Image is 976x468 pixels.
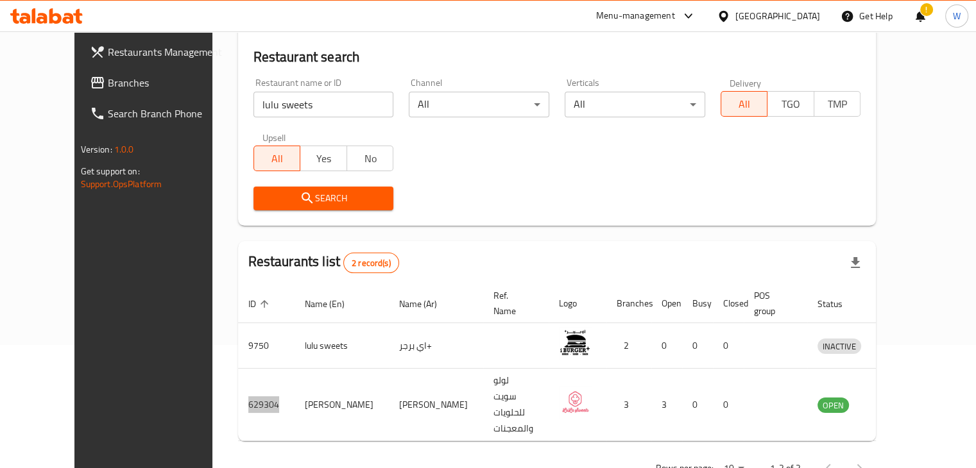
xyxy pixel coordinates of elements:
div: [GEOGRAPHIC_DATA] [735,9,820,23]
span: INACTIVE [818,339,861,354]
td: [PERSON_NAME] [389,369,483,441]
h2: Restaurants list [248,252,399,273]
a: Branches [80,67,237,98]
th: Busy [682,284,713,323]
span: Name (En) [305,296,361,312]
td: lulu sweets [295,323,389,369]
th: Logo [549,284,606,323]
span: Version: [81,141,112,158]
span: No [352,149,389,168]
input: Search for restaurant name or ID.. [253,92,394,117]
span: All [726,95,763,113]
a: Restaurants Management [80,37,237,67]
table: enhanced table [238,284,921,441]
td: 0 [713,369,744,441]
td: 629304 [238,369,295,441]
td: اي برجر+ [389,323,483,369]
button: TGO [767,91,814,117]
div: Menu-management [596,8,675,24]
span: Name (Ar) [399,296,454,312]
button: No [347,146,394,171]
a: Search Branch Phone [80,98,237,129]
img: Lulu Sweets [559,386,591,418]
td: 3 [606,369,651,441]
label: Delivery [730,78,762,87]
button: TMP [814,91,861,117]
button: Yes [300,146,347,171]
span: 1.0.0 [114,141,134,158]
button: All [253,146,301,171]
span: 2 record(s) [344,257,398,269]
label: Upsell [262,133,286,142]
span: Status [818,296,859,312]
th: Branches [606,284,651,323]
td: 0 [682,323,713,369]
h2: Restaurant search [253,47,861,67]
div: Export file [840,247,871,278]
span: Search Branch Phone [108,106,227,121]
div: All [565,92,705,117]
span: Search [264,190,384,206]
button: Search [253,187,394,210]
span: Restaurants Management [108,44,227,60]
td: 0 [682,369,713,441]
span: Ref. Name [493,288,533,319]
div: Total records count [343,253,399,273]
td: 3 [651,369,682,441]
span: All [259,149,296,168]
th: Open [651,284,682,323]
div: All [409,92,549,117]
span: Branches [108,75,227,90]
td: 0 [651,323,682,369]
span: Get support on: [81,163,140,180]
td: 9750 [238,323,295,369]
span: Yes [305,149,342,168]
span: TGO [773,95,809,113]
td: [PERSON_NAME] [295,369,389,441]
td: 0 [713,323,744,369]
button: All [721,91,768,117]
a: Support.OpsPlatform [81,176,162,192]
span: OPEN [818,398,849,413]
span: W [953,9,961,23]
span: POS group [754,288,792,319]
td: لولو سويت للحلويات والمعجنات [483,369,549,441]
span: ID [248,296,273,312]
th: Closed [713,284,744,323]
img: lulu sweets [559,327,591,359]
td: 2 [606,323,651,369]
span: TMP [819,95,856,113]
